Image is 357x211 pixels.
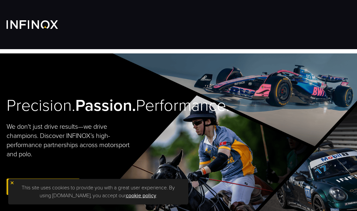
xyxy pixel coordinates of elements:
p: We don't just drive results—we drive champions. Discover INFINOX’s high-performance partnerships ... [7,122,130,159]
a: cookie policy [126,192,156,199]
h2: Precision. Performance. [7,96,161,116]
strong: Passion. [75,96,136,115]
a: Open Live Account [7,179,80,195]
p: This site uses cookies to provide you with a great user experience. By using [DOMAIN_NAME], you a... [11,182,185,201]
img: yellow close icon [10,181,14,185]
